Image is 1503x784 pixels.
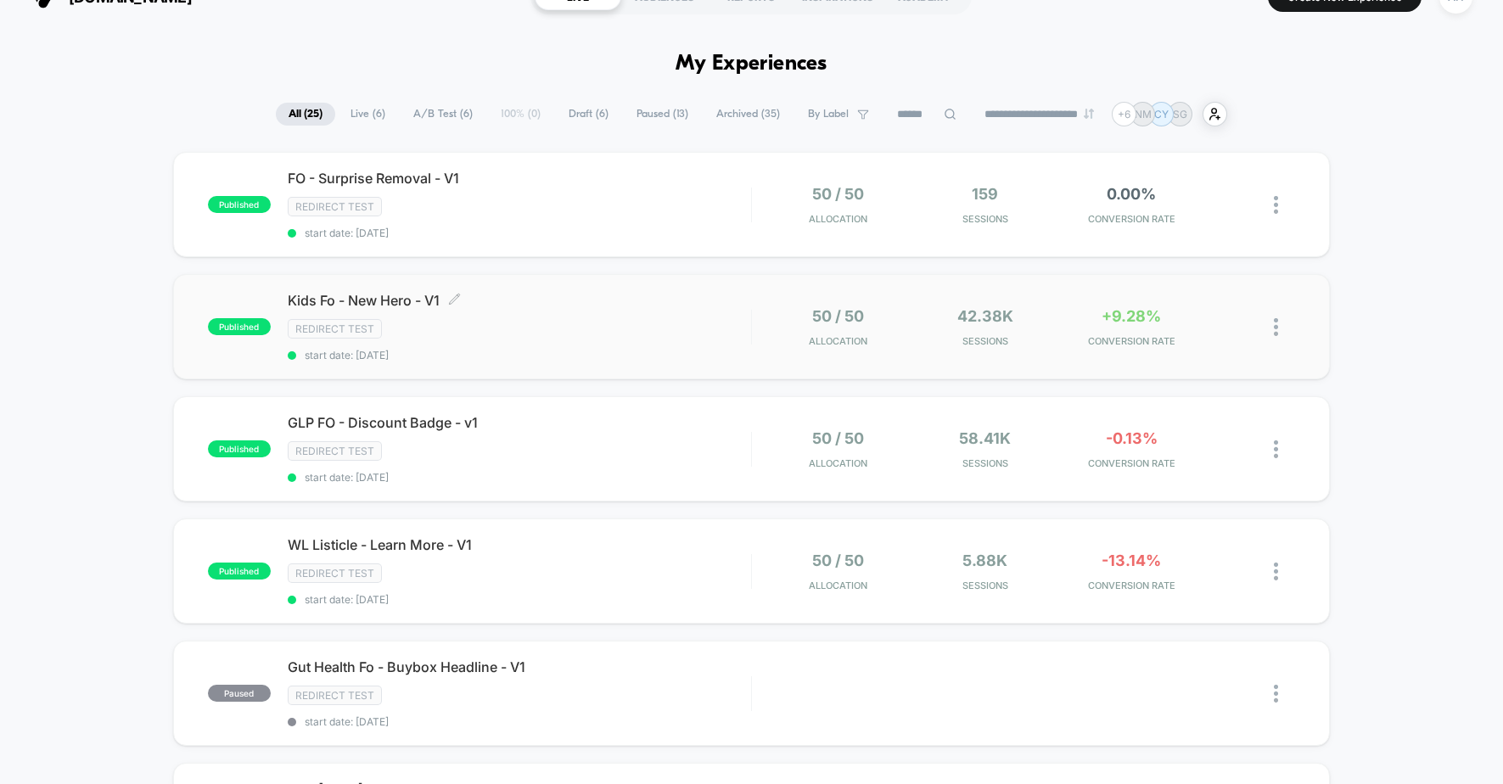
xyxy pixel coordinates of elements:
span: CONVERSION RATE [1063,457,1201,469]
span: published [208,318,271,335]
div: + 6 [1112,102,1136,126]
span: Archived ( 35 ) [704,103,793,126]
span: start date: [DATE] [288,349,751,361]
span: Redirect Test [288,319,382,339]
span: published [208,440,271,457]
p: CY [1154,108,1169,120]
span: CONVERSION RATE [1063,213,1201,225]
span: Allocation [809,457,867,469]
span: -13.14% [1102,552,1161,569]
span: paused [208,685,271,702]
span: Sessions [916,213,1054,225]
span: 50 / 50 [812,307,864,325]
span: Allocation [809,580,867,591]
span: Paused ( 13 ) [624,103,701,126]
img: end [1084,109,1094,119]
span: Sessions [916,457,1054,469]
span: -0.13% [1106,429,1158,447]
span: CONVERSION RATE [1063,580,1201,591]
span: Sessions [916,580,1054,591]
span: Allocation [809,335,867,347]
span: FO - Surprise Removal - V1 [288,170,751,187]
span: GLP FO - Discount Badge - v1 [288,414,751,431]
span: start date: [DATE] [288,715,751,728]
img: close [1274,318,1278,336]
p: SG [1173,108,1187,120]
span: 5.88k [962,552,1007,569]
img: close [1274,440,1278,458]
img: close [1274,196,1278,214]
span: 50 / 50 [812,429,864,447]
span: published [208,196,271,213]
span: Redirect Test [288,197,382,216]
span: By Label [808,108,849,120]
span: published [208,563,271,580]
p: NM [1135,108,1152,120]
span: 50 / 50 [812,185,864,203]
span: Kids Fo - New Hero - V1 [288,292,751,309]
span: 0.00% [1107,185,1156,203]
span: Redirect Test [288,686,382,705]
span: 58.41k [959,429,1011,447]
span: Redirect Test [288,441,382,461]
span: Draft ( 6 ) [556,103,621,126]
img: close [1274,685,1278,703]
span: Allocation [809,213,867,225]
span: start date: [DATE] [288,593,751,606]
span: All ( 25 ) [276,103,335,126]
span: 42.38k [957,307,1013,325]
img: close [1274,563,1278,580]
h1: My Experiences [676,52,827,76]
span: start date: [DATE] [288,227,751,239]
span: A/B Test ( 6 ) [401,103,485,126]
span: WL Listicle - Learn More - V1 [288,536,751,553]
span: Gut Health Fo - Buybox Headline - V1 [288,658,751,675]
span: 159 [972,185,998,203]
span: 50 / 50 [812,552,864,569]
span: +9.28% [1102,307,1161,325]
span: start date: [DATE] [288,471,751,484]
span: Sessions [916,335,1054,347]
span: Live ( 6 ) [338,103,398,126]
span: Redirect Test [288,563,382,583]
span: CONVERSION RATE [1063,335,1201,347]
